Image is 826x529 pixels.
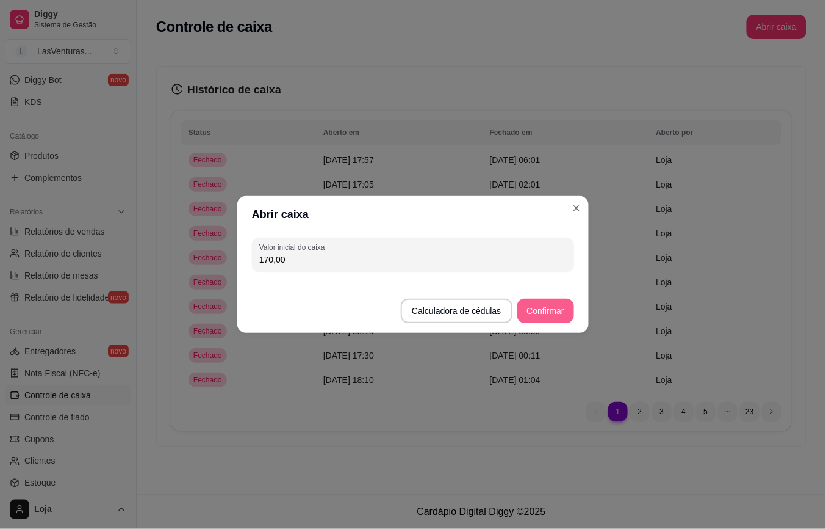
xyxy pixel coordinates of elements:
input: Valor inicial do caixa [259,254,567,266]
label: Valor inicial do caixa [259,242,329,252]
button: Confirmar [517,299,574,323]
button: Calculadora de cédulas [401,299,512,323]
header: Abrir caixa [237,196,589,233]
button: Close [567,199,586,218]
